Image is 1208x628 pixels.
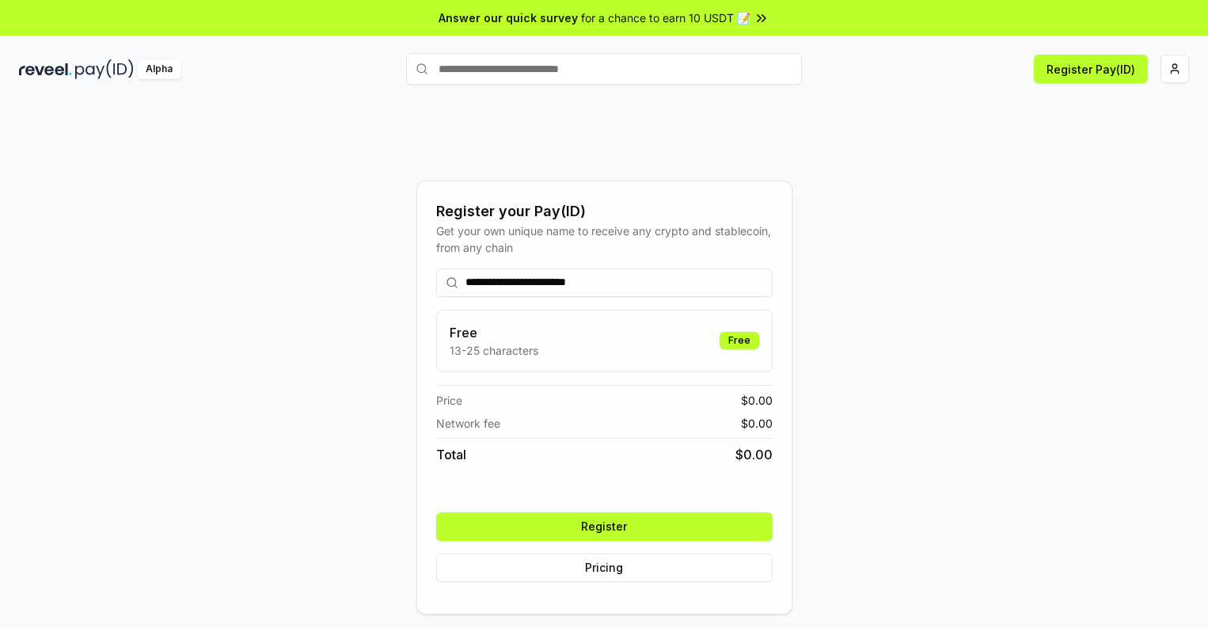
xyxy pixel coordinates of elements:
[75,59,134,79] img: pay_id
[436,415,500,432] span: Network fee
[1034,55,1148,83] button: Register Pay(ID)
[436,445,466,464] span: Total
[741,415,773,432] span: $ 0.00
[436,554,773,582] button: Pricing
[436,223,773,256] div: Get your own unique name to receive any crypto and stablecoin, from any chain
[19,59,72,79] img: reveel_dark
[720,332,759,349] div: Free
[450,323,538,342] h3: Free
[581,10,750,26] span: for a chance to earn 10 USDT 📝
[436,200,773,223] div: Register your Pay(ID)
[741,392,773,409] span: $ 0.00
[450,342,538,359] p: 13-25 characters
[436,392,462,409] span: Price
[439,10,578,26] span: Answer our quick survey
[137,59,181,79] div: Alpha
[735,445,773,464] span: $ 0.00
[436,512,773,541] button: Register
